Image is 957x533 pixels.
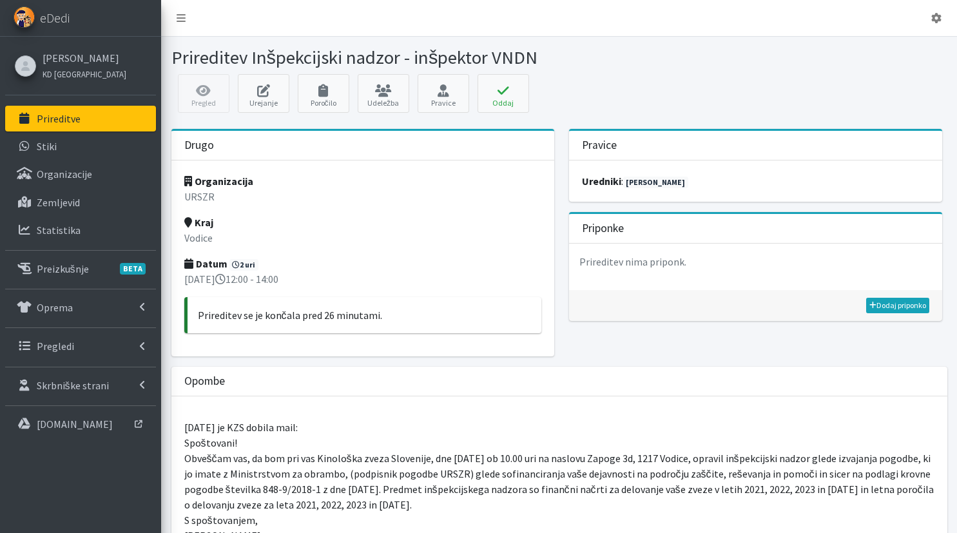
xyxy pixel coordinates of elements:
[184,216,213,229] strong: Kraj
[582,222,624,235] h3: Priponke
[37,140,57,153] p: Stiki
[184,230,542,246] p: Vodice
[5,373,156,398] a: Skrbniške strani
[184,139,214,152] h3: Drugo
[229,259,259,271] span: 2 uri
[5,133,156,159] a: Stiki
[866,298,929,313] a: Dodaj priponko
[184,189,542,204] p: URSZR
[238,74,289,113] a: Urejanje
[5,161,156,187] a: Organizacije
[5,189,156,215] a: Zemljevid
[184,175,253,188] strong: Organizacija
[569,244,943,280] p: Prireditev nima priponk.
[184,374,225,388] h3: Opombe
[37,224,81,237] p: Statistika
[37,301,73,314] p: Oprema
[43,66,126,81] a: KD [GEOGRAPHIC_DATA]
[40,8,70,28] span: eDedi
[623,177,689,188] a: [PERSON_NAME]
[298,74,349,113] a: Poročilo
[582,175,621,188] strong: uredniki
[569,160,943,202] div: :
[5,106,156,131] a: Prireditve
[37,340,74,353] p: Pregledi
[37,168,92,180] p: Organizacije
[184,257,227,270] strong: Datum
[43,50,126,66] a: [PERSON_NAME]
[5,217,156,243] a: Statistika
[358,74,409,113] a: Udeležba
[198,307,532,323] p: Prireditev se je končala pred 26 minutami.
[37,196,80,209] p: Zemljevid
[37,379,109,392] p: Skrbniške strani
[5,295,156,320] a: Oprema
[37,418,113,431] p: [DOMAIN_NAME]
[14,6,35,28] img: eDedi
[120,263,146,275] span: BETA
[43,69,126,79] small: KD [GEOGRAPHIC_DATA]
[418,74,469,113] a: Pravice
[37,112,81,125] p: Prireditve
[171,46,555,69] h1: Prireditev Inšpekcijski nadzor - inšpektor VNDN
[5,411,156,437] a: [DOMAIN_NAME]
[5,333,156,359] a: Pregledi
[478,74,529,113] button: Oddaj
[184,271,542,287] p: [DATE] 12:00 - 14:00
[37,262,89,275] p: Preizkušnje
[582,139,617,152] h3: Pravice
[5,256,156,282] a: PreizkušnjeBETA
